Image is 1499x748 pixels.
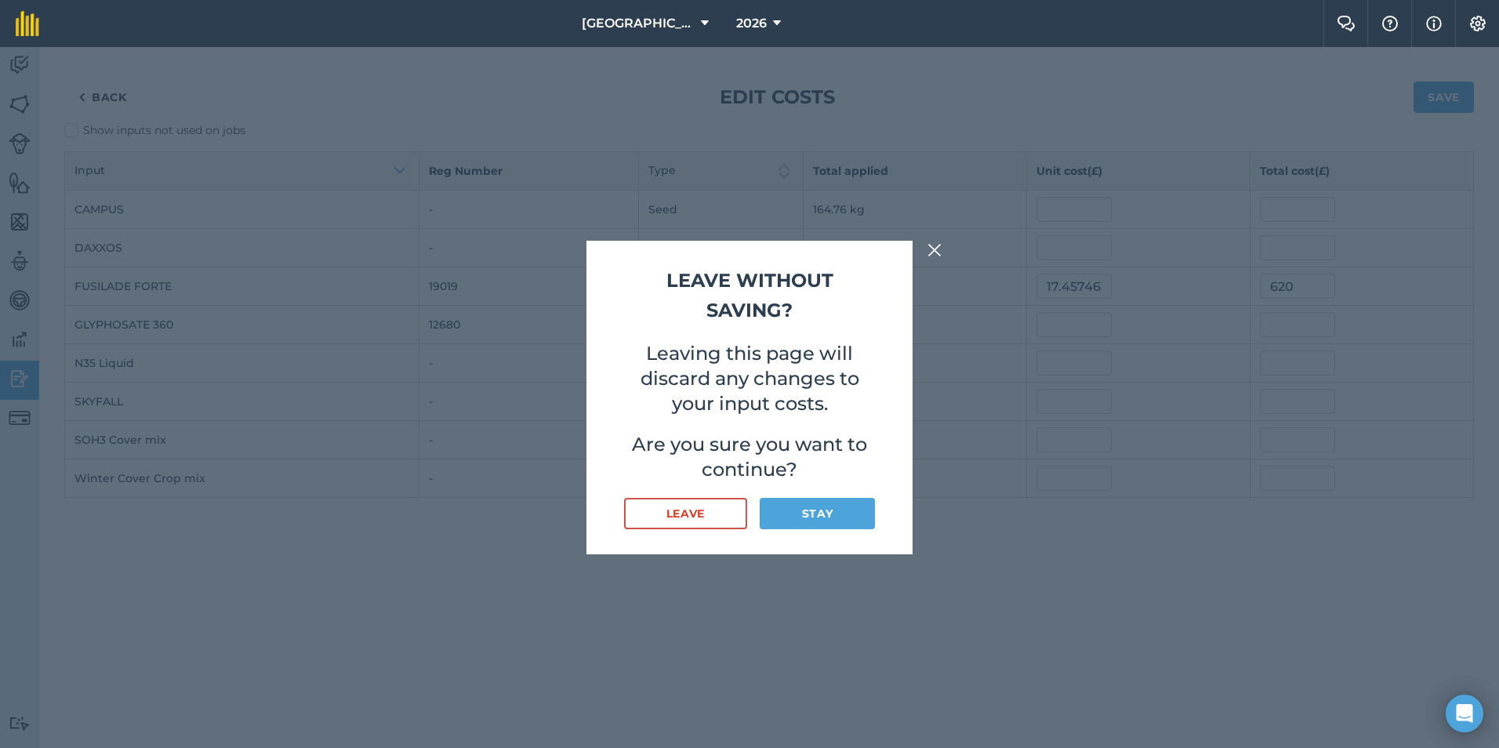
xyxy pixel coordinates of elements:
div: Open Intercom Messenger [1446,695,1483,732]
p: Leaving this page will discard any changes to your input costs. [624,341,875,416]
img: fieldmargin Logo [16,11,39,36]
span: [GEOGRAPHIC_DATA] [582,14,695,33]
span: 2026 [736,14,767,33]
img: svg+xml;base64,PHN2ZyB4bWxucz0iaHR0cDovL3d3dy53My5vcmcvMjAwMC9zdmciIHdpZHRoPSIyMiIgaGVpZ2h0PSIzMC... [927,241,942,260]
img: A question mark icon [1381,16,1399,31]
button: Leave [624,498,747,529]
h2: Leave without saving? [624,266,875,326]
img: A cog icon [1468,16,1487,31]
p: Are you sure you want to continue? [624,432,875,482]
button: Stay [760,498,875,529]
img: svg+xml;base64,PHN2ZyB4bWxucz0iaHR0cDovL3d3dy53My5vcmcvMjAwMC9zdmciIHdpZHRoPSIxNyIgaGVpZ2h0PSIxNy... [1426,14,1442,33]
img: Two speech bubbles overlapping with the left bubble in the forefront [1337,16,1356,31]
